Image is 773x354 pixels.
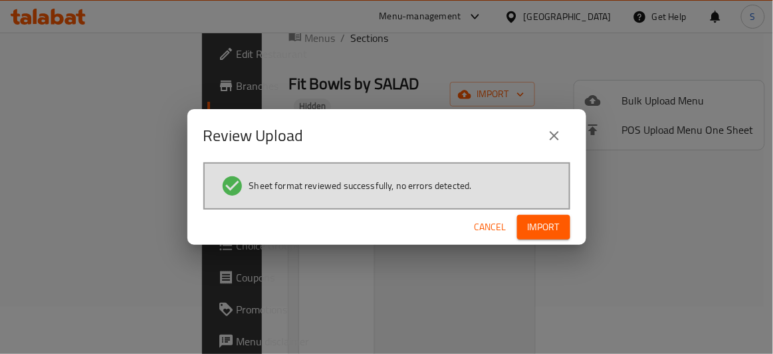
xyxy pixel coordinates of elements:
span: Sheet format reviewed successfully, no errors detected. [249,179,472,192]
button: Cancel [469,215,512,240]
button: close [538,120,570,152]
button: Import [517,215,570,240]
span: Cancel [475,219,506,236]
span: Import [528,219,560,236]
h2: Review Upload [203,125,304,146]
